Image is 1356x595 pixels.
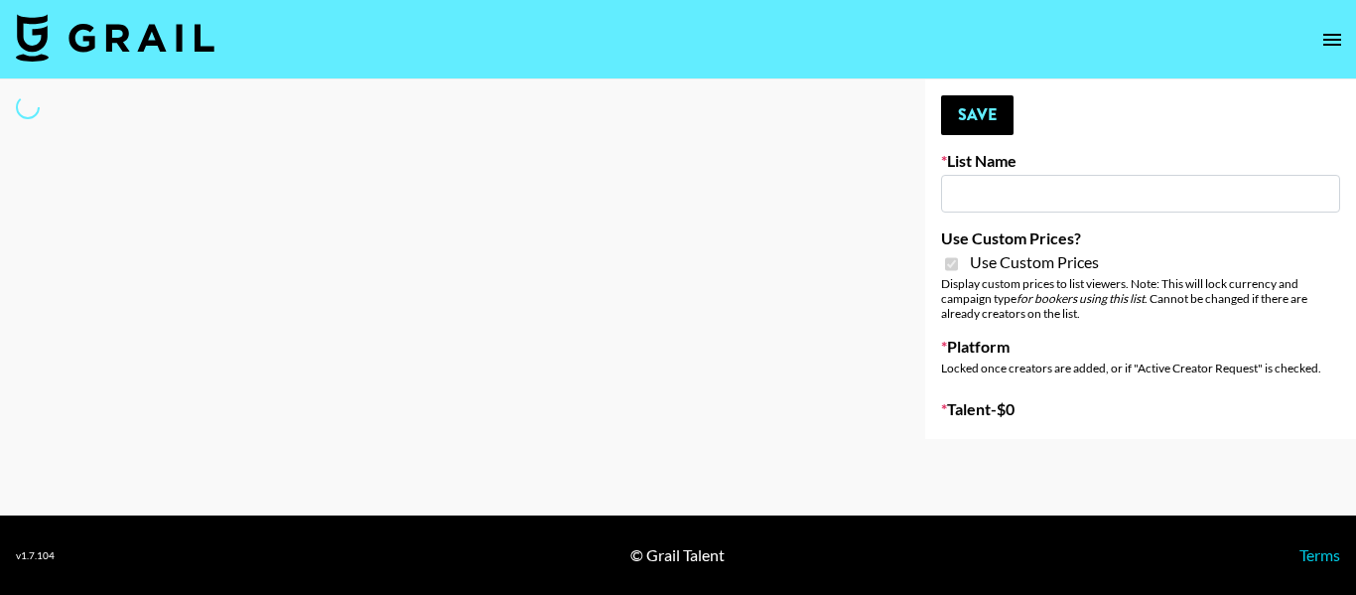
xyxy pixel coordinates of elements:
img: Grail Talent [16,14,214,62]
button: open drawer [1312,20,1352,60]
div: v 1.7.104 [16,549,55,562]
div: Display custom prices to list viewers. Note: This will lock currency and campaign type . Cannot b... [941,276,1340,321]
label: Platform [941,337,1340,357]
a: Terms [1299,545,1340,564]
span: Use Custom Prices [970,252,1099,272]
label: Talent - $ 0 [941,399,1340,419]
div: © Grail Talent [630,545,725,565]
em: for bookers using this list [1017,291,1145,306]
label: List Name [941,151,1340,171]
label: Use Custom Prices? [941,228,1340,248]
div: Locked once creators are added, or if "Active Creator Request" is checked. [941,361,1340,375]
button: Save [941,95,1014,135]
